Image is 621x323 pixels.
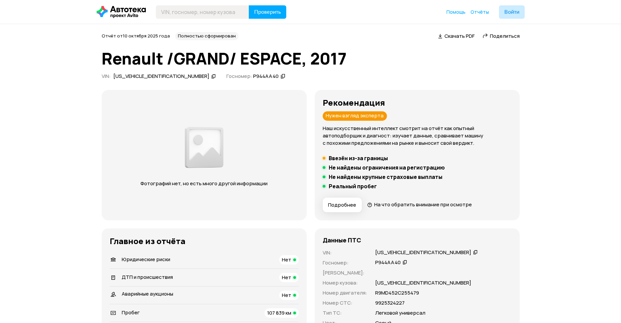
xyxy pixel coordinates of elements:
[329,183,377,190] h5: Реальный пробег
[375,249,471,256] div: [US_VEHICLE_IDENTIFICATION_NUMBER]
[375,279,471,287] p: [US_VEHICLE_IDENTIFICATION_NUMBER]
[102,73,111,80] span: VIN :
[175,32,238,40] div: Полностью сформирован
[329,155,388,161] h5: Ввезён из-за границы
[267,309,291,316] span: 107 839 км
[329,174,442,180] h5: Не найдены крупные страховые выплаты
[375,299,405,307] p: 9925324227
[323,249,367,256] p: VIN :
[374,201,472,208] span: На что обратить внимание при осмотре
[483,32,520,39] a: Поделиться
[113,73,209,80] div: [US_VEHICLE_IDENTIFICATION_NUMBER]
[323,98,512,107] h3: Рекомендация
[323,125,512,147] p: Наш искусственный интеллект смотрит на отчёт как опытный автоподборщик и диагност: изучает данные...
[183,123,225,172] img: 2a3f492e8892fc00.png
[102,49,520,68] h1: Renault /GRAND/ ESPACE, 2017
[122,309,140,316] span: Пробег
[122,274,173,281] span: ДТП и происшествия
[253,73,279,80] div: Р944АА40
[328,202,356,208] span: Подробнее
[375,259,401,266] div: Р944АА40
[122,256,170,263] span: Юридические риски
[438,32,475,39] a: Скачать PDF
[490,32,520,39] span: Поделиться
[323,198,362,212] button: Подробнее
[323,259,367,266] p: Госномер :
[134,180,274,187] p: Фотографий нет, но есть много другой информации
[122,290,173,297] span: Аварийные аукционы
[282,292,291,299] span: Нет
[375,309,425,317] p: Легковой универсал
[323,279,367,287] p: Номер кузова :
[446,9,465,15] a: Помощь
[323,299,367,307] p: Номер СТС :
[323,289,367,297] p: Номер двигателя :
[323,269,367,277] p: [PERSON_NAME] :
[254,9,281,15] span: Проверить
[471,9,489,15] a: Отчёты
[329,164,445,171] h5: Не найдены ограничения на регистрацию
[323,111,387,121] div: Нужен взгляд эксперта
[102,33,170,39] span: Отчёт от 10 октября 2025 года
[249,5,286,19] button: Проверить
[504,9,519,15] span: Войти
[226,73,252,80] span: Госномер:
[367,201,472,208] a: На что обратить внимание при осмотре
[444,32,475,39] span: Скачать PDF
[323,309,367,317] p: Тип ТС :
[110,236,299,246] h3: Главное из отчёта
[282,256,291,263] span: Нет
[156,5,249,19] input: VIN, госномер, номер кузова
[499,5,525,19] button: Войти
[375,289,419,297] p: R9МD452С255479
[323,236,361,244] h4: Данные ПТС
[282,274,291,281] span: Нет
